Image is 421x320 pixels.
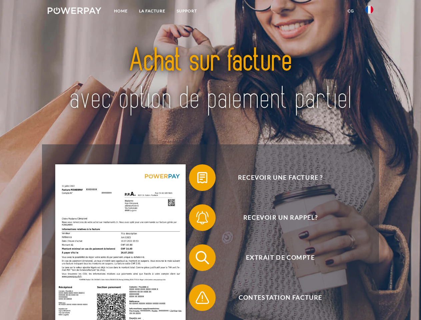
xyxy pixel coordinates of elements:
[199,284,362,311] span: Contestation Facture
[194,249,211,266] img: qb_search.svg
[48,7,101,14] img: logo-powerpay-white.svg
[171,5,203,17] a: Support
[194,289,211,306] img: qb_warning.svg
[189,164,362,191] button: Recevoir une facture ?
[189,204,362,231] button: Recevoir un rappel?
[342,5,360,17] a: CG
[64,32,357,128] img: title-powerpay_fr.svg
[194,169,211,186] img: qb_bill.svg
[365,6,373,14] img: fr
[199,164,362,191] span: Recevoir une facture ?
[194,209,211,226] img: qb_bell.svg
[108,5,133,17] a: Home
[189,284,362,311] button: Contestation Facture
[199,244,362,271] span: Extrait de compte
[199,204,362,231] span: Recevoir un rappel?
[189,244,362,271] button: Extrait de compte
[133,5,171,17] a: LA FACTURE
